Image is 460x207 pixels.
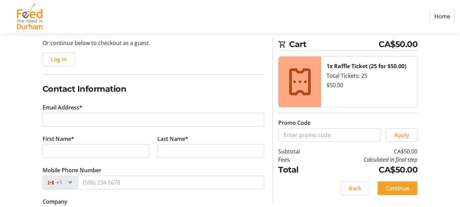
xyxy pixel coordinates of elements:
button: Apply [386,128,417,142]
span: Continue [386,184,409,192]
span: Cart [289,38,379,50]
img: Feed the Need in Durham's Logo [5,3,54,30]
td: CA$50.00 [318,164,417,176]
button: Back [340,181,369,195]
td: CA$50.00 [318,147,417,156]
label: First Name* [43,135,74,143]
strong: 1x Raffle Ticket (25 for $50.00) [327,62,406,70]
span: CA$50.00 [379,38,417,50]
td: Subtotal [278,147,318,156]
input: (506) 234-5678 [78,176,265,189]
div: $50.00 [327,81,412,89]
td: Fees [278,156,318,164]
td: Total [278,164,318,176]
a: Home [430,10,455,23]
label: Promo Code [278,119,311,127]
p: Or continue below to checkout as a guest. [43,39,265,47]
span: Apply [394,131,409,139]
label: Mobile Phone Number [43,166,101,174]
button: Continue [378,181,417,195]
button: Log In [43,53,75,66]
span: Back [349,184,361,192]
label: Email Address* [43,103,82,112]
h2: Contact Information [43,83,265,95]
input: Enter promo code [278,128,381,142]
label: Company [43,197,67,206]
td: Calculated in final step [318,156,417,164]
span: Log In [51,55,67,63]
label: Last Name* [157,135,188,143]
div: Total Tickets: 25 [327,72,412,80]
